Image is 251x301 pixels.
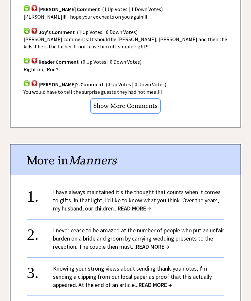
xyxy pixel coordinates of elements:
input: Show More Comments [90,98,161,114]
span: READ MORE → [139,281,172,289]
span: [PERSON_NAME] Comment [39,7,100,13]
img: votup.png [24,58,30,64]
span: Right on, 'Rod'! [24,66,58,73]
span: [PERSON_NAME]'s Comment [39,81,104,88]
img: votdown.png [31,5,38,11]
span: You would have to tell the surprise guests they had not meal!!! [24,89,162,95]
img: votdown.png [31,28,38,34]
span: (1 Up Votes | 0 Down Votes) [77,29,138,36]
a: Knowing your strong views about sending thank-you notes, I'm sending a clipping from our local pa... [53,265,212,289]
div: 3. [27,265,53,277]
span: [PERSON_NAME] comments: It should be [PERSON_NAME], [PERSON_NAME] and then the kids if he is the ... [24,36,227,50]
img: votup.png [24,28,30,34]
span: (1 Up Votes | 1 Down Votes) [102,7,163,13]
a: I never cease to be amazed at the number of people who put an unfair burden on a bride and groom ... [53,227,224,251]
span: [PERSON_NAME]!!! I hope your ex cheats on you again!!! [24,14,147,20]
span: READ MORE → [136,243,169,251]
img: votup.png [24,80,30,87]
img: votdown.png [31,80,38,87]
span: Joy's Comment [39,29,75,36]
img: votdown.png [31,58,38,64]
div: 1. [27,188,53,200]
a: I have always maintained it's the thought that counts when it comes to gifts. In that light, I'd ... [53,189,221,212]
div: 2. [27,226,53,239]
span: Reader Comment [39,59,79,65]
div: More in [10,145,241,175]
img: votup.png [24,5,30,11]
span: (0 Up Votes | 0 Down Votes) [106,81,166,88]
span: READ MORE → [118,205,151,212]
span: (0 Up Votes | 0 Down Votes) [81,59,142,65]
span: Manners [69,153,117,168]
